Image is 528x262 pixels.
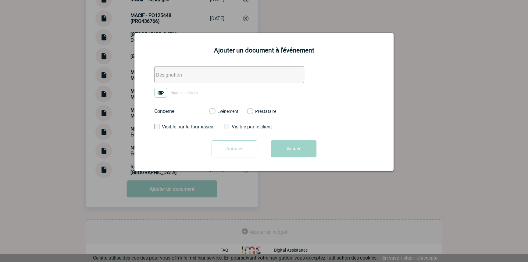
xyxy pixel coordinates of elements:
button: Valider [271,140,316,157]
input: Désignation [154,66,304,83]
label: Concerne [154,108,203,114]
input: Annuler [212,140,257,157]
label: Visible par le fournisseur [154,124,211,130]
h2: Ajouter un document à l'événement [142,47,386,54]
label: Prestataire [247,109,253,114]
label: Visible par le client [224,124,280,130]
span: Ajouter un fichier [171,91,199,95]
label: Evénement [209,109,215,114]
